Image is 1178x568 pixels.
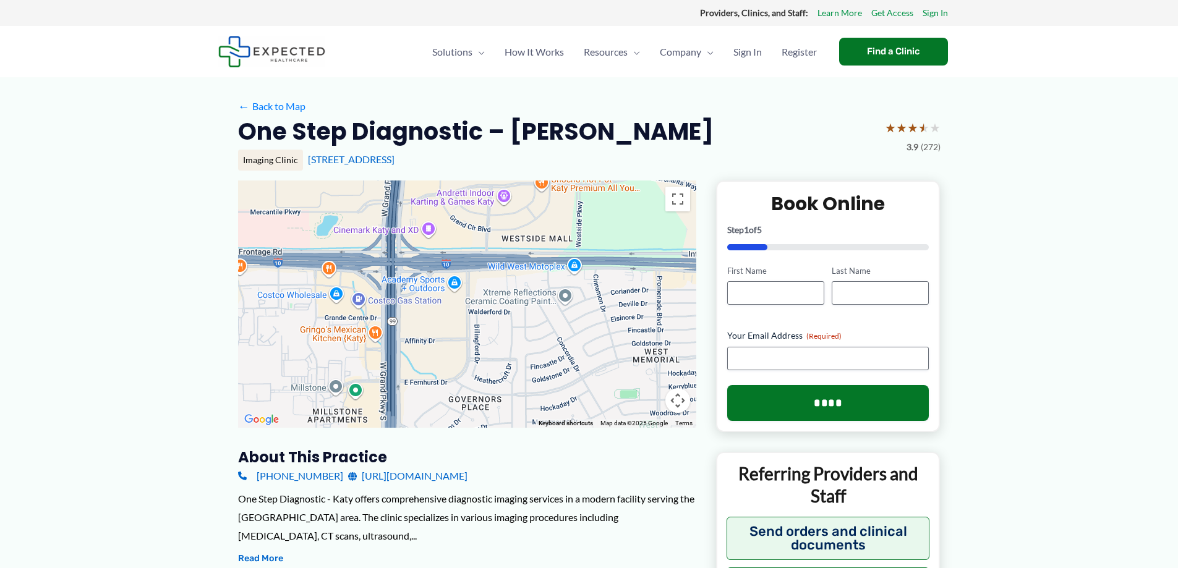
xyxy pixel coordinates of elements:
a: Get Access [871,5,913,21]
h2: Book Online [727,192,929,216]
a: Open this area in Google Maps (opens a new window) [241,412,282,428]
a: How It Works [495,30,574,74]
a: Find a Clinic [839,38,948,66]
button: Keyboard shortcuts [539,419,593,428]
strong: Providers, Clinics, and Staff: [700,7,808,18]
span: 3.9 [907,139,918,155]
nav: Primary Site Navigation [422,30,827,74]
label: First Name [727,265,824,277]
h3: About this practice [238,447,696,467]
a: Sign In [923,5,948,21]
img: Expected Healthcare Logo - side, dark font, small [218,36,325,67]
span: ← [238,100,250,112]
span: Solutions [432,30,472,74]
span: ★ [929,116,941,139]
span: Resources [584,30,628,74]
a: [URL][DOMAIN_NAME] [348,467,467,485]
span: 1 [744,224,749,235]
span: ★ [885,116,896,139]
span: Company [660,30,701,74]
span: Menu Toggle [472,30,485,74]
span: ★ [907,116,918,139]
label: Your Email Address [727,329,929,342]
span: (Required) [806,331,842,341]
span: ★ [918,116,929,139]
span: Register [782,30,817,74]
a: Terms (opens in new tab) [675,420,693,426]
button: Send orders and clinical documents [727,517,930,560]
div: One Step Diagnostic - Katy offers comprehensive diagnostic imaging services in a modern facility ... [238,490,696,545]
a: ←Back to Map [238,97,305,116]
span: How It Works [505,30,564,74]
span: Sign In [733,30,762,74]
img: Google [241,412,282,428]
span: Menu Toggle [628,30,640,74]
h2: One Step Diagnostic – [PERSON_NAME] [238,116,714,146]
a: SolutionsMenu Toggle [422,30,495,74]
p: Step of [727,226,929,234]
p: Referring Providers and Staff [727,462,930,507]
a: [STREET_ADDRESS] [308,153,395,165]
a: Register [772,30,827,74]
span: 5 [757,224,762,235]
button: Toggle fullscreen view [665,187,690,211]
a: Sign In [723,30,772,74]
a: ResourcesMenu Toggle [574,30,650,74]
span: Map data ©2025 Google [600,420,668,426]
div: Imaging Clinic [238,150,303,171]
label: Last Name [832,265,929,277]
button: Map camera controls [665,388,690,413]
span: Menu Toggle [701,30,714,74]
button: Read More [238,551,283,566]
a: [PHONE_NUMBER] [238,467,343,485]
span: ★ [896,116,907,139]
a: Learn More [817,5,862,21]
span: (272) [921,139,941,155]
a: CompanyMenu Toggle [650,30,723,74]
